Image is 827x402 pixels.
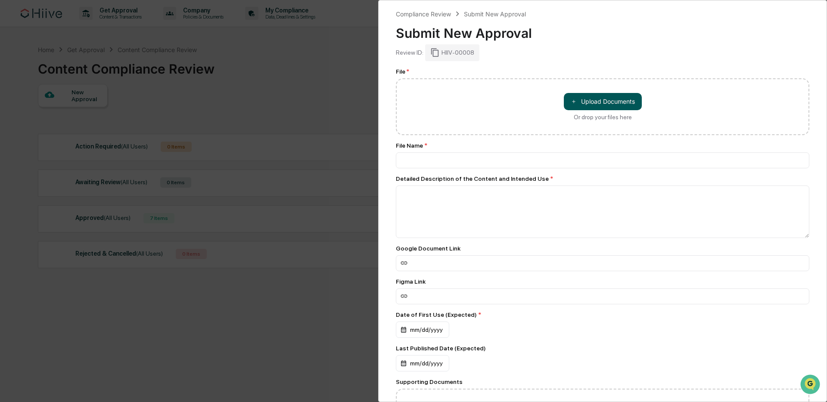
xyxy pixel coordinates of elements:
div: Detailed Description of the Content and Intended Use [396,175,809,182]
div: Submit New Approval [464,10,526,18]
iframe: Open customer support [799,374,823,397]
span: Attestations [71,108,107,117]
div: Last Published Date (Expected) [396,345,809,352]
div: Supporting Documents [396,378,809,385]
div: File [396,68,809,75]
div: Submit New Approval [396,19,809,41]
span: Data Lookup [17,125,54,133]
a: 🔎Data Lookup [5,121,58,137]
div: Compliance Review [396,10,451,18]
div: 🖐️ [9,109,16,116]
img: 1746055101610-c473b297-6a78-478c-a979-82029cc54cd1 [9,66,24,81]
div: File Name [396,142,809,149]
span: Pylon [86,146,104,152]
div: HIIV-00008 [425,44,479,61]
p: How can we help? [9,18,157,32]
div: 🗄️ [62,109,69,116]
div: Date of First Use (Expected) [396,311,809,318]
a: 🖐️Preclearance [5,105,59,121]
div: Figma Link [396,278,809,285]
button: Start new chat [146,68,157,79]
div: Google Document Link [396,245,809,252]
div: mm/dd/yyyy [396,355,449,371]
a: Powered byPylon [61,145,104,152]
div: Or drop your files here [574,114,632,121]
div: Review ID: [396,49,423,56]
button: Or drop your files here [564,93,642,110]
a: 🗄️Attestations [59,105,110,121]
div: Start new chat [29,66,141,74]
span: Preclearance [17,108,56,117]
div: mm/dd/yyyy [396,322,449,338]
div: 🔎 [9,126,16,133]
span: ＋ [571,97,577,105]
div: We're available if you need us! [29,74,109,81]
